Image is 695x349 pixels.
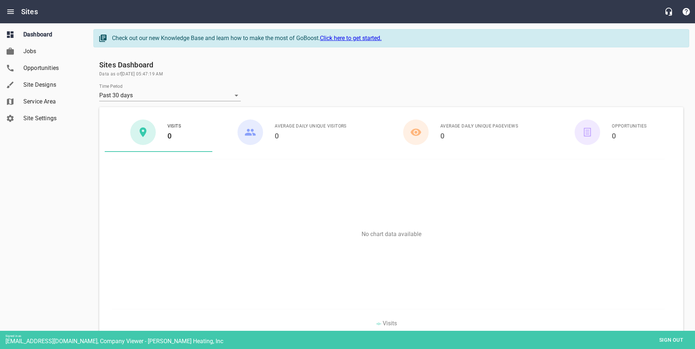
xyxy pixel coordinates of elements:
button: Support Portal [677,3,695,20]
span: Visits [167,123,181,130]
span: Visits [383,320,397,327]
h6: 0 [275,130,347,142]
div: [EMAIL_ADDRESS][DOMAIN_NAME], Company Viewer - [PERSON_NAME] Heating, Inc [5,338,695,345]
h6: 0 [440,130,518,142]
span: Average Daily Unique Visitors [275,123,347,130]
button: Open drawer [2,3,19,20]
p: No chart data available [105,231,678,238]
span: Site Settings [23,114,79,123]
span: Sign out [656,336,687,345]
div: Signed in as [5,334,695,338]
div: Check out our new Knowledge Base and learn how to make the most of GoBoost. [112,34,682,43]
span: Data as of [DATE] 05:47:19 AM [99,71,683,78]
span: Service Area [23,97,79,106]
span: Opportunities [612,123,646,130]
span: Opportunities [23,64,79,72]
div: Past 30 days [99,90,241,101]
span: Average Daily Unique Pageviews [440,123,518,130]
h6: Sites Dashboard [99,59,683,71]
span: Jobs [23,47,79,56]
button: Sign out [653,333,690,347]
h6: 0 [167,130,181,142]
span: Dashboard [23,30,79,39]
h6: 0 [612,130,646,142]
a: Click here to get started. [320,35,382,42]
label: Time Period [99,84,123,89]
button: Live Chat [660,3,677,20]
span: Site Designs [23,81,79,89]
h6: Sites [21,6,38,17]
